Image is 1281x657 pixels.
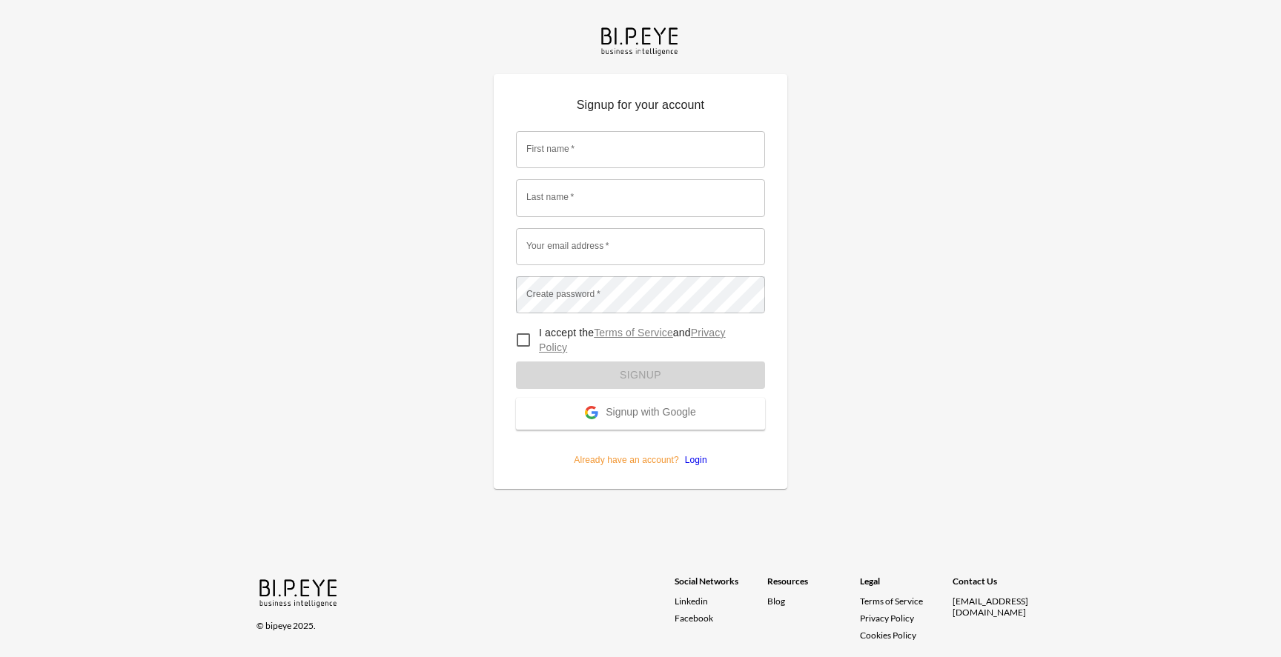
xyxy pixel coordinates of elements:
[539,325,753,355] p: I accept the and
[860,576,953,596] div: Legal
[606,406,695,421] span: Signup with Google
[679,455,707,465] a: Login
[675,613,713,624] span: Facebook
[767,576,860,596] div: Resources
[675,596,767,607] a: Linkedin
[953,576,1045,596] div: Contact Us
[953,596,1045,618] div: [EMAIL_ADDRESS][DOMAIN_NAME]
[594,327,673,338] a: Terms of Service
[767,596,785,607] a: Blog
[675,613,767,624] a: Facebook
[675,576,767,596] div: Social Networks
[256,576,342,609] img: bipeye-logo
[860,613,914,624] a: Privacy Policy
[516,430,765,467] p: Already have an account?
[516,398,765,430] button: Signup with Google
[598,24,683,57] img: bipeye-logo
[516,96,765,120] p: Signup for your account
[675,596,708,607] span: Linkedin
[256,611,654,631] div: © bipeye 2025.
[860,596,947,607] a: Terms of Service
[860,630,916,641] a: Cookies Policy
